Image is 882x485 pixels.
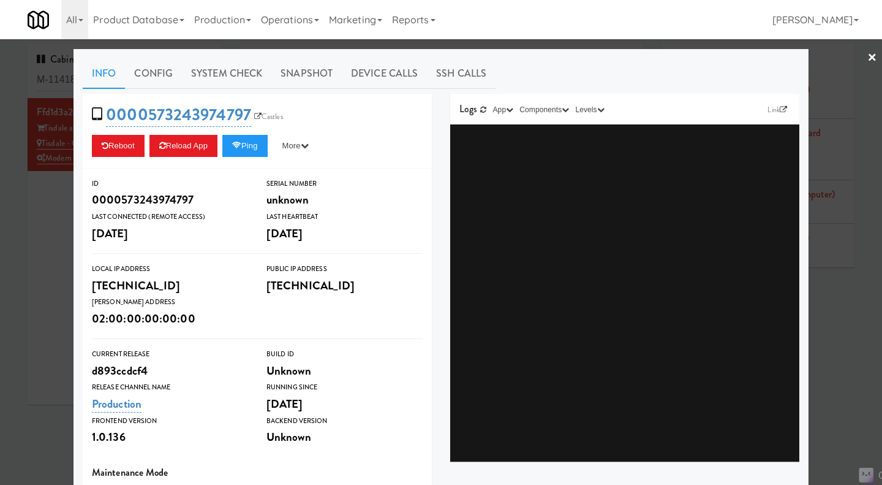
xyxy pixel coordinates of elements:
[266,178,423,190] div: Serial Number
[764,104,790,116] a: Link
[92,135,145,157] button: Reboot
[106,103,251,127] a: 0000573243974797
[427,58,496,89] a: SSH Calls
[266,211,423,223] div: Last Heartbeat
[222,135,268,157] button: Ping
[92,415,248,427] div: Frontend Version
[266,361,423,381] div: Unknown
[92,225,129,242] span: [DATE]
[266,225,303,242] span: [DATE]
[867,39,877,77] a: ×
[266,275,423,296] div: [TECHNICAL_ID]
[92,308,248,329] div: 02:00:00:00:00:00
[266,348,423,361] div: Build Id
[459,102,477,116] span: Logs
[92,348,248,361] div: Current Release
[266,395,303,412] span: [DATE]
[92,189,248,210] div: 0000573243974797
[182,58,271,89] a: System Check
[271,58,342,89] a: Snapshot
[251,110,286,123] a: Castles
[92,395,141,413] a: Production
[516,104,572,116] button: Components
[83,58,125,89] a: Info
[273,135,318,157] button: More
[92,465,168,479] span: Maintenance Mode
[92,361,248,381] div: d893ccdcf4
[490,104,517,116] button: App
[342,58,427,89] a: Device Calls
[92,211,248,223] div: Last Connected (Remote Access)
[572,104,607,116] button: Levels
[266,189,423,210] div: unknown
[266,427,423,448] div: Unknown
[92,427,248,448] div: 1.0.136
[92,263,248,275] div: Local IP Address
[266,263,423,275] div: Public IP Address
[28,9,49,31] img: Micromart
[149,135,217,157] button: Reload App
[92,178,248,190] div: ID
[266,415,423,427] div: Backend Version
[92,381,248,394] div: Release Channel Name
[92,296,248,308] div: [PERSON_NAME] Address
[125,58,182,89] a: Config
[92,275,248,296] div: [TECHNICAL_ID]
[266,381,423,394] div: Running Since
